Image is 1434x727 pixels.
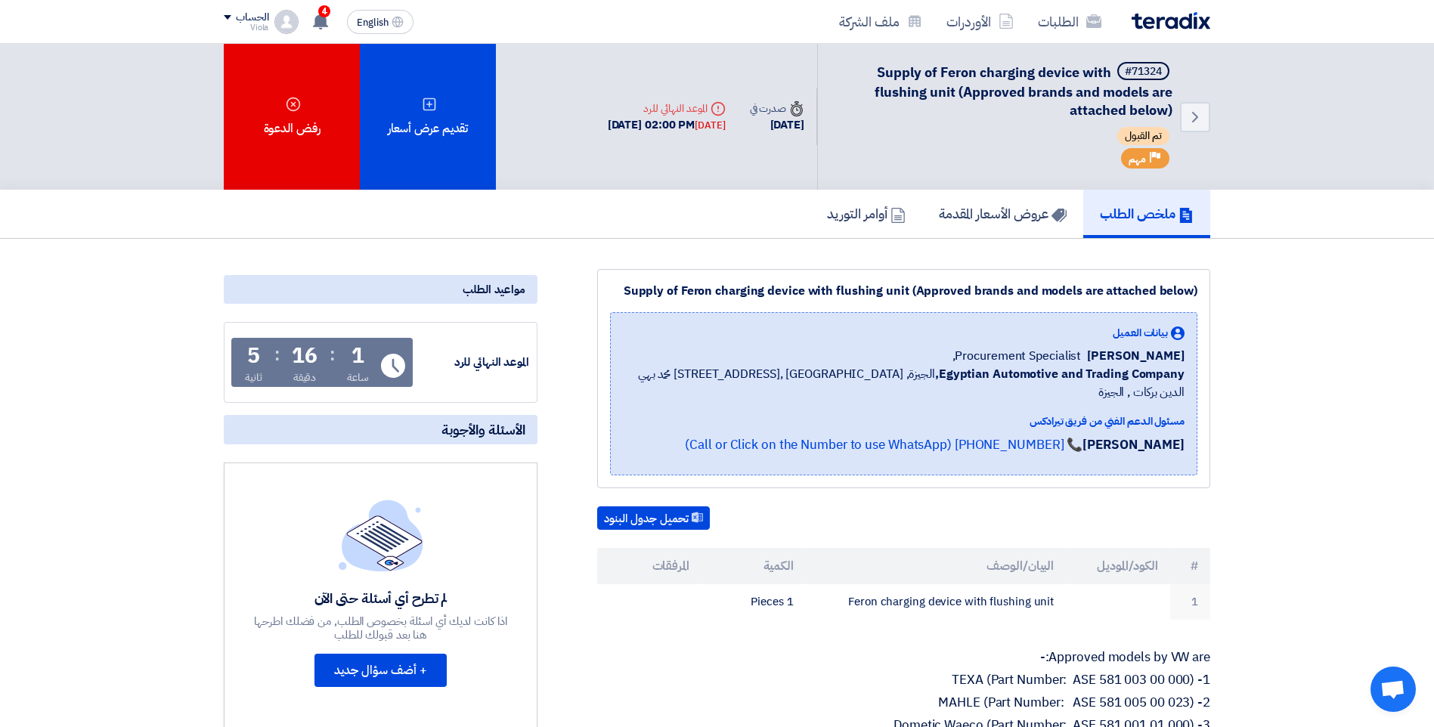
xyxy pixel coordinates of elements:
a: أوامر التوريد [810,190,922,238]
div: 16 [292,345,317,367]
span: تم القبول [1117,127,1169,145]
td: 1 Pieces [702,584,806,620]
button: + أضف سؤال جديد [314,654,447,687]
p: 2- MAHLE (Part Number: ASE 581 005 00 023) [597,695,1210,710]
a: 📞 [PHONE_NUMBER] (Call or Click on the Number to use WhatsApp) [685,435,1082,454]
strong: [PERSON_NAME] [1082,435,1185,454]
div: ثانية [245,370,262,385]
div: Viola [224,23,268,32]
h5: ملخص الطلب [1100,205,1194,222]
th: الكود/الموديل [1066,548,1170,584]
h5: عروض الأسعار المقدمة [939,205,1067,222]
div: Supply of Feron charging device with flushing unit (Approved brands and models are attached below) [610,282,1197,300]
span: مهم [1129,152,1146,166]
span: 4 [318,5,330,17]
div: تقديم عرض أسعار [360,44,496,190]
a: ملف الشركة [827,4,934,39]
img: Teradix logo [1132,12,1210,29]
p: Approved models by VW are:- [597,650,1210,665]
img: empty_state_list.svg [339,500,423,571]
div: 1 [352,345,364,367]
div: : [274,341,280,368]
b: Egyptian Automotive and Trading Company, [935,365,1185,383]
td: 1 [1170,584,1210,620]
a: الطلبات [1026,4,1113,39]
button: English [347,10,413,34]
span: Procurement Specialist, [952,347,1082,365]
div: دقيقة [293,370,317,385]
div: الموعد النهائي للرد [608,101,726,116]
div: صدرت في [750,101,804,116]
button: تحميل جدول البنود [597,506,710,531]
a: الأوردرات [934,4,1026,39]
div: الموعد النهائي للرد [416,354,529,371]
span: بيانات العميل [1113,325,1168,341]
span: الأسئلة والأجوبة [441,421,525,438]
div: مسئول الدعم الفني من فريق تيرادكس [623,413,1185,429]
th: المرفقات [597,548,702,584]
img: profile_test.png [274,10,299,34]
div: رفض الدعوة [224,44,360,190]
div: ساعة [347,370,369,385]
th: البيان/الوصف [806,548,1067,584]
div: [DATE] 02:00 PM [608,116,726,134]
div: Open chat [1371,667,1416,712]
h5: أوامر التوريد [827,205,906,222]
td: Feron charging device with flushing unit [806,584,1067,620]
div: 5 [247,345,260,367]
div: الحساب [236,11,268,24]
span: Supply of Feron charging device with flushing unit (Approved brands and models are attached below) [875,62,1172,120]
th: # [1170,548,1210,584]
div: اذا كانت لديك أي اسئلة بخصوص الطلب, من فضلك اطرحها هنا بعد قبولك للطلب [252,614,509,642]
p: 1- TEXA (Part Number: ASE 581 003 00 000) [597,673,1210,688]
span: الجيزة, [GEOGRAPHIC_DATA] ,[STREET_ADDRESS] محمد بهي الدين بركات , الجيزة [623,365,1185,401]
a: عروض الأسعار المقدمة [922,190,1083,238]
div: مواعيد الطلب [224,275,537,304]
div: #71324 [1125,67,1162,77]
div: : [330,341,335,368]
div: [DATE] [750,116,804,134]
div: [DATE] [695,118,725,133]
th: الكمية [702,548,806,584]
h5: Supply of Feron charging device with flushing unit (Approved brands and models are attached below) [836,62,1172,119]
span: [PERSON_NAME] [1087,347,1185,365]
span: English [357,17,389,28]
a: ملخص الطلب [1083,190,1210,238]
div: لم تطرح أي أسئلة حتى الآن [252,589,509,607]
